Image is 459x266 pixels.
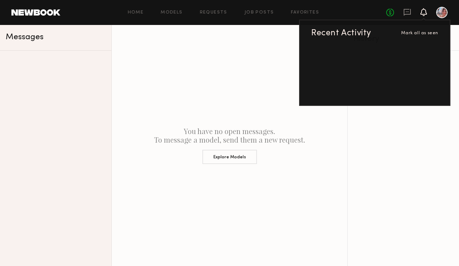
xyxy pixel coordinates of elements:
div: You have no open messages. To message a model, send them a new request. [112,25,347,266]
a: Models [161,10,182,15]
span: Messages [6,33,44,41]
a: Favorites [291,10,319,15]
a: Requests [200,10,227,15]
div: Recent Activity [311,29,371,37]
a: Explore Models [117,144,342,164]
a: Home [128,10,144,15]
span: Mark all as seen [401,31,438,35]
button: Explore Models [202,150,257,164]
a: Job Posts [244,10,274,15]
